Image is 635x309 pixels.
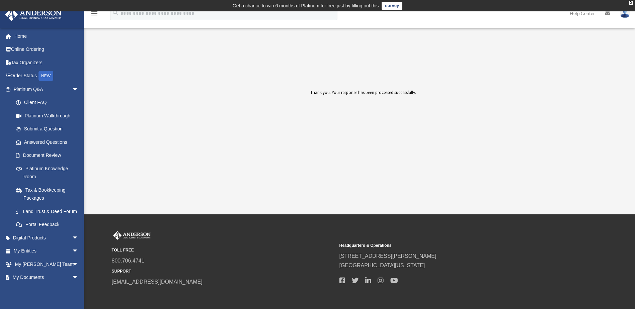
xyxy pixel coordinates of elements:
[9,122,89,136] a: Submit a Question
[9,96,89,109] a: Client FAQ
[3,8,64,21] img: Anderson Advisors Platinum Portal
[90,12,98,17] a: menu
[5,257,89,271] a: My [PERSON_NAME] Teamarrow_drop_down
[112,258,145,264] a: 800.706.4741
[5,56,89,69] a: Tax Organizers
[233,2,379,10] div: Get a chance to win 6 months of Platinum for free just by filling out this
[9,149,85,162] a: Document Review
[9,135,89,149] a: Answered Questions
[112,9,119,16] i: search
[339,253,436,259] a: [STREET_ADDRESS][PERSON_NAME]
[5,69,89,83] a: Order StatusNEW
[112,247,335,254] small: TOLL FREE
[9,109,89,122] a: Platinum Walkthrough
[112,268,335,275] small: SUPPORT
[72,244,85,258] span: arrow_drop_down
[629,1,633,5] div: close
[5,83,89,96] a: Platinum Q&Aarrow_drop_down
[72,231,85,245] span: arrow_drop_down
[112,231,152,240] img: Anderson Advisors Platinum Portal
[72,257,85,271] span: arrow_drop_down
[72,284,85,298] span: arrow_drop_down
[72,271,85,285] span: arrow_drop_down
[9,218,89,231] a: Portal Feedback
[9,162,89,183] a: Platinum Knowledge Room
[5,29,89,43] a: Home
[9,183,89,205] a: Tax & Bookkeeping Packages
[239,89,488,139] div: Thank you. Your response has been processed successfully.
[5,284,89,297] a: Online Learningarrow_drop_down
[339,263,425,268] a: [GEOGRAPHIC_DATA][US_STATE]
[620,8,630,18] img: User Pic
[9,205,89,218] a: Land Trust & Deed Forum
[5,271,89,284] a: My Documentsarrow_drop_down
[5,244,89,258] a: My Entitiesarrow_drop_down
[38,71,53,81] div: NEW
[382,2,402,10] a: survey
[72,83,85,96] span: arrow_drop_down
[5,43,89,56] a: Online Ordering
[5,231,89,244] a: Digital Productsarrow_drop_down
[339,242,562,249] small: Headquarters & Operations
[112,279,203,285] a: [EMAIL_ADDRESS][DOMAIN_NAME]
[90,9,98,17] i: menu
